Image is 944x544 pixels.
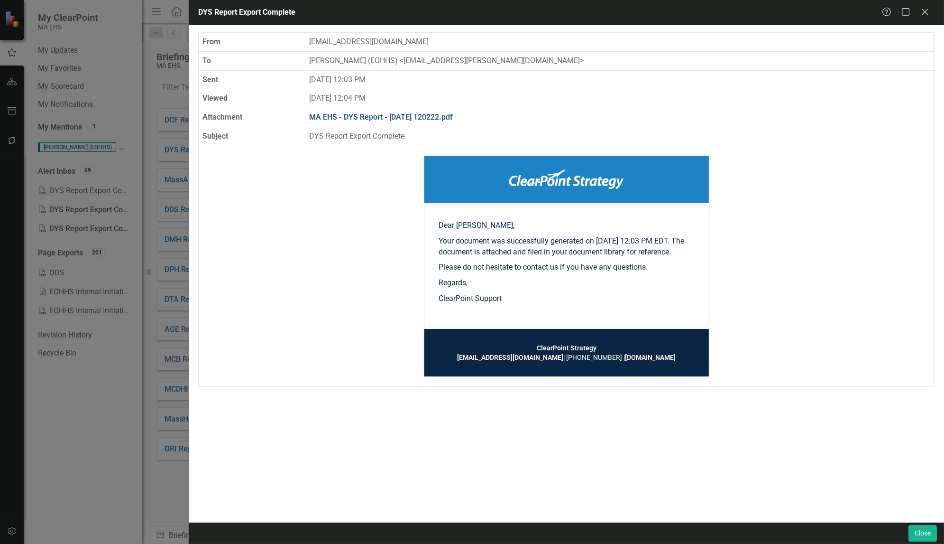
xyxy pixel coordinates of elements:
p: Regards, [439,278,695,289]
th: Sent [199,70,305,89]
th: Viewed [199,89,305,108]
a: [EMAIL_ADDRESS][DOMAIN_NAME] [457,354,563,361]
td: [EMAIL_ADDRESS][DOMAIN_NAME] [305,32,935,51]
p: Please do not hesitate to contact us if you have any questions. [439,262,695,273]
span: > [580,56,584,65]
td: DYS Report Export Complete [305,127,935,146]
button: Close [908,525,937,542]
p: Dear [PERSON_NAME], [439,220,695,231]
td: [DATE] 12:03 PM [305,70,935,89]
th: Attachment [199,108,305,127]
td: [PERSON_NAME] (EOHHS) [EMAIL_ADDRESS][PERSON_NAME][DOMAIN_NAME] [305,51,935,70]
span: DYS Report Export Complete [198,8,295,17]
td: [DATE] 12:04 PM [305,89,935,108]
th: To [199,51,305,70]
p: ClearPoint Support [439,293,695,304]
a: [DOMAIN_NAME] [625,354,676,361]
th: Subject [199,127,305,146]
p: Your document was successfully generated on [DATE] 12:03 PM EDT. The document is attached and fil... [439,236,695,258]
th: From [199,32,305,51]
td: | [PHONE_NUMBER] | [439,343,695,362]
strong: ClearPoint Strategy [537,344,596,352]
span: < [400,56,403,65]
a: MA EHS - DYS Report - [DATE] 120222.pdf [309,113,453,122]
img: ClearPoint Strategy [509,169,623,189]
